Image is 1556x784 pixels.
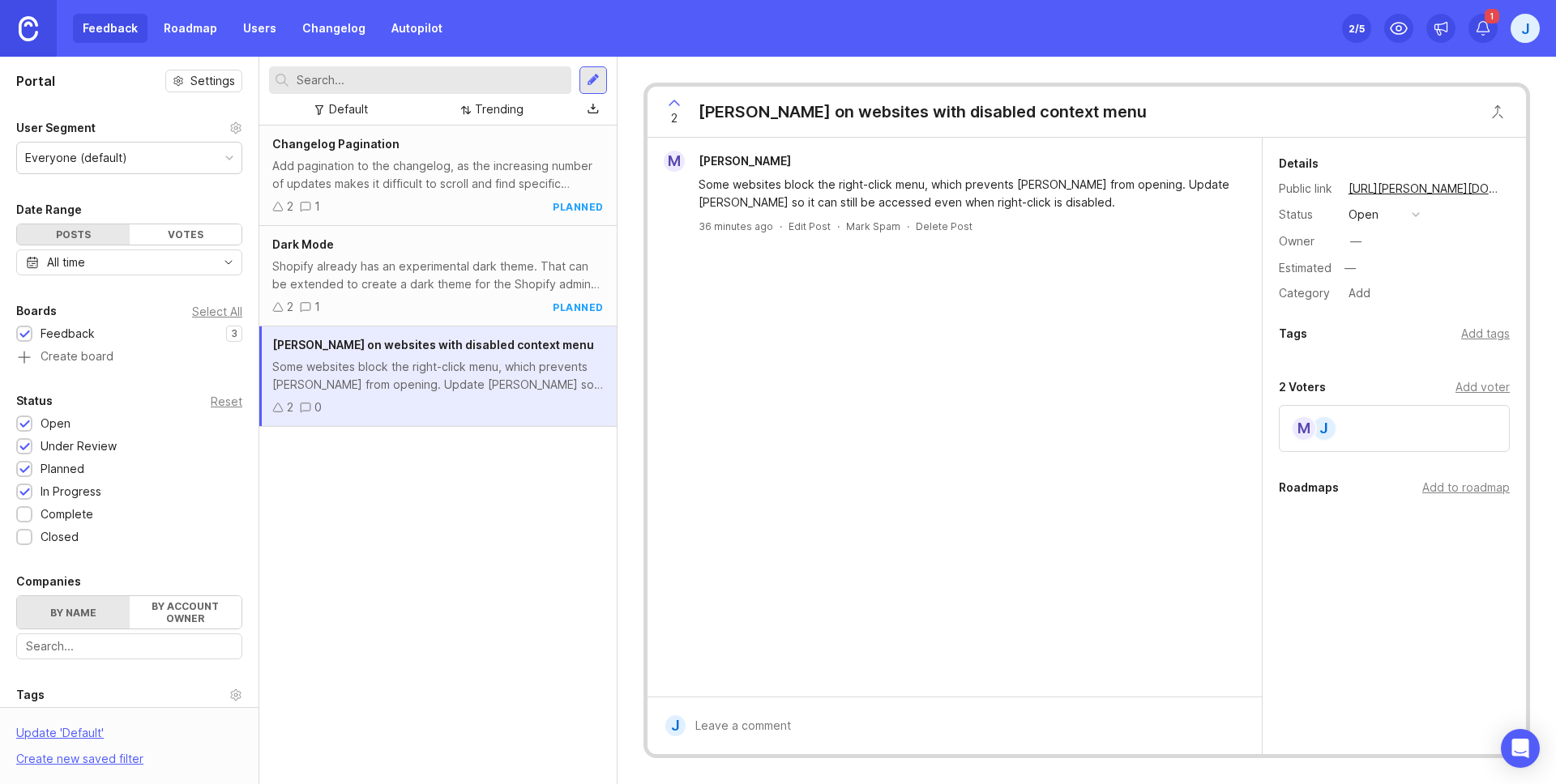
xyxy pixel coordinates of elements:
a: Changelog PaginationAdd pagination to the changelog, as the increasing number of updates makes it... [259,126,617,226]
div: · [780,219,782,233]
p: 3 [231,327,237,340]
div: All time [47,254,85,271]
div: Trending [475,100,524,118]
div: 2 [287,198,293,215]
div: 1 [314,298,320,316]
div: — [1350,232,1361,250]
div: Boards [16,301,57,321]
div: Planned [41,460,84,478]
div: Some websites block the right-click menu, which prevents [PERSON_NAME] from opening. Update [PERS... [272,358,604,394]
div: User Segment [16,118,96,138]
div: open [1349,206,1379,224]
div: planned [553,300,604,314]
span: Dark Mode [272,237,334,251]
div: Status [16,391,53,411]
div: Category [1279,284,1336,302]
div: · [837,219,840,233]
button: Close button [1481,96,1514,128]
div: Some websites block the right-click menu, which prevents [PERSON_NAME] from opening. Update [PERS... [699,176,1229,211]
button: J [1511,14,1540,43]
span: [PERSON_NAME] on websites with disabled context menu [272,338,594,352]
a: Create board [16,351,242,365]
a: Autopilot [382,14,452,43]
a: Users [233,14,286,43]
div: Tags [1279,324,1307,343]
div: — [1340,258,1361,279]
div: 1 [314,198,320,215]
div: · [907,219,909,233]
a: M[PERSON_NAME] [654,151,804,172]
div: 2 [287,298,293,316]
div: [PERSON_NAME] on websites with disabled context menu [699,100,1147,123]
div: Status [1279,206,1336,224]
h1: Portal [16,71,55,91]
div: Date Range [16,200,82,219]
div: 2 Voters [1279,377,1326,397]
a: Dark ModeShopify already has an experimental dark theme. That can be extended to create a dark th... [259,226,617,326]
div: Roadmaps [1279,478,1339,497]
div: Open [41,415,71,432]
div: Select All [192,307,242,316]
div: J [665,715,686,736]
div: Add voter [1456,378,1510,396]
label: By account owner [130,596,242,628]
a: Changelog [293,14,375,43]
span: Changelog Pagination [272,137,400,151]
a: Roadmap [154,14,227,43]
div: Companies [16,572,81,591]
div: M [1291,415,1317,441]
div: J [1311,415,1337,441]
img: Canny Home [19,16,38,41]
div: 0 [314,398,322,416]
div: Votes [130,224,242,245]
div: Add [1344,283,1375,304]
input: Search... [26,637,233,655]
a: 36 minutes ago [699,219,773,233]
div: Under Review [41,437,117,455]
div: Shopify already has an experimental dark theme. That can be extended to create a dark theme for t... [272,258,604,293]
div: Closed [41,528,79,546]
div: Open Intercom Messenger [1501,729,1540,768]
div: Public link [1279,180,1336,198]
div: M [664,151,685,172]
div: Everyone (default) [25,149,127,167]
span: 2 [671,109,678,127]
div: Add pagination to the changelog, as the increasing number of updates makes it difficult to scroll... [272,157,604,193]
a: Add [1336,283,1375,304]
span: Settings [190,73,235,89]
div: Owner [1279,232,1336,250]
div: Create new saved filter [16,750,143,768]
div: Details [1279,154,1319,173]
div: 2 [287,398,293,416]
div: Posts [17,224,130,245]
div: 2 /5 [1349,17,1365,40]
button: Settings [165,70,242,92]
button: 2/5 [1342,14,1371,43]
div: Feedback [41,325,95,343]
div: Delete Post [916,219,972,233]
span: 1 [1485,9,1499,23]
div: Update ' Default ' [16,724,104,750]
div: In Progress [41,483,101,501]
div: Tags [16,685,45,705]
svg: toggle icon [216,256,242,269]
label: By name [17,596,130,628]
div: Estimated [1279,262,1332,274]
button: Mark Spam [846,219,900,233]
input: Search... [297,71,565,89]
div: Add tags [1461,325,1510,343]
span: [PERSON_NAME] [699,154,791,168]
div: Edit Post [789,219,831,233]
a: [URL][PERSON_NAME][DOMAIN_NAME][PERSON_NAME] [1344,178,1510,199]
div: Add to roadmap [1422,479,1510,496]
div: planned [553,200,604,214]
div: Reset [211,397,242,406]
div: Default [329,100,368,118]
div: Complete [41,505,93,523]
a: [PERSON_NAME] on websites with disabled context menuSome websites block the right-click menu, whi... [259,326,617,427]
